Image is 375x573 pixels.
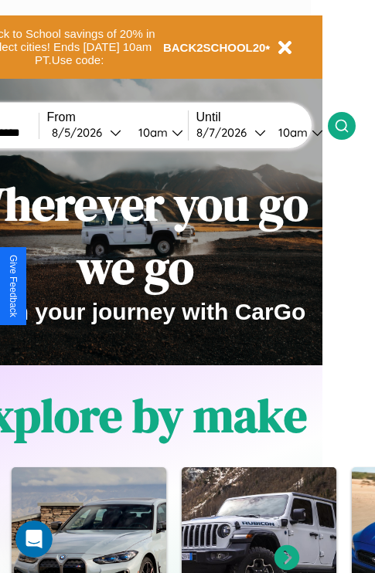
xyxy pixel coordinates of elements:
button: 10am [266,124,328,141]
label: From [47,110,188,124]
div: 10am [131,125,172,140]
div: 10am [271,125,312,140]
button: 10am [126,124,188,141]
b: BACK2SCHOOL20 [163,41,266,54]
div: 8 / 7 / 2026 [196,125,254,140]
iframe: Intercom live chat [15,520,53,558]
div: Give Feedback [8,255,19,317]
label: Until [196,110,328,124]
button: 8/5/2026 [47,124,126,141]
div: 8 / 5 / 2026 [52,125,110,140]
